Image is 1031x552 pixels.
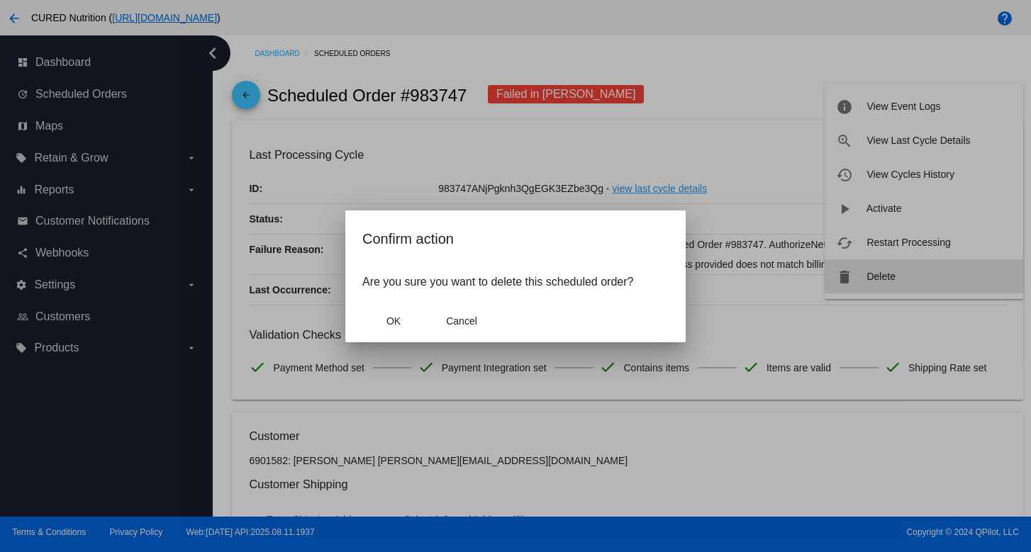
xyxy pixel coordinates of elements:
button: Close dialog [430,308,493,334]
span: Cancel [446,315,477,327]
span: OK [386,315,401,327]
h2: Confirm action [362,227,669,250]
button: Close dialog [362,308,425,334]
p: Are you sure you want to delete this scheduled order? [362,276,669,288]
